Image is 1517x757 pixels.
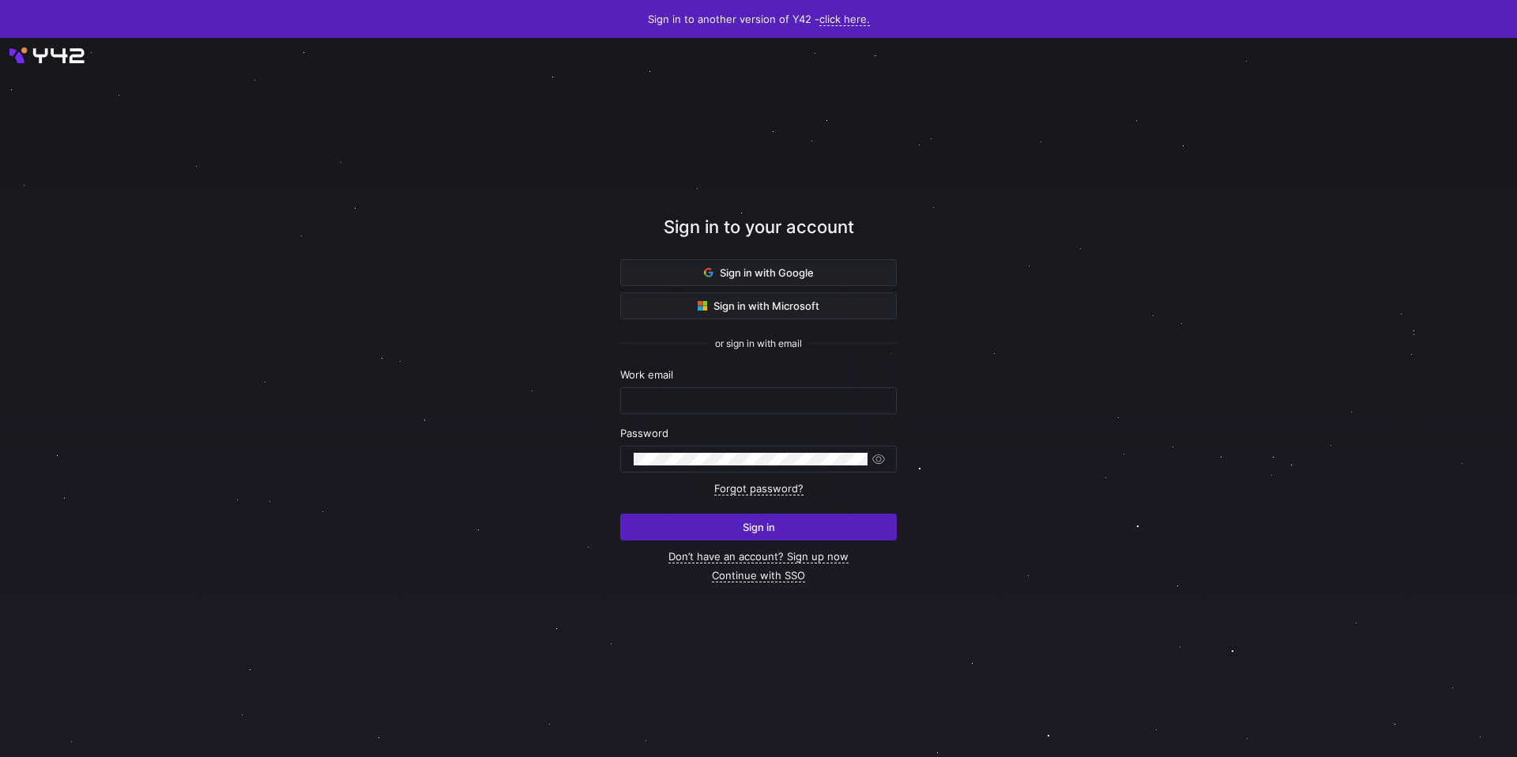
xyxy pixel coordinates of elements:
[698,299,819,312] span: Sign in with Microsoft
[704,266,814,279] span: Sign in with Google
[743,521,775,533] span: Sign in
[668,550,849,563] a: Don’t have an account? Sign up now
[620,427,668,439] span: Password
[819,13,870,26] a: click here.
[620,514,897,540] button: Sign in
[712,569,805,582] a: Continue with SSO
[714,482,804,495] a: Forgot password?
[620,368,673,381] span: Work email
[715,338,802,349] span: or sign in with email
[620,259,897,286] button: Sign in with Google
[620,214,897,259] div: Sign in to your account
[620,292,897,319] button: Sign in with Microsoft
